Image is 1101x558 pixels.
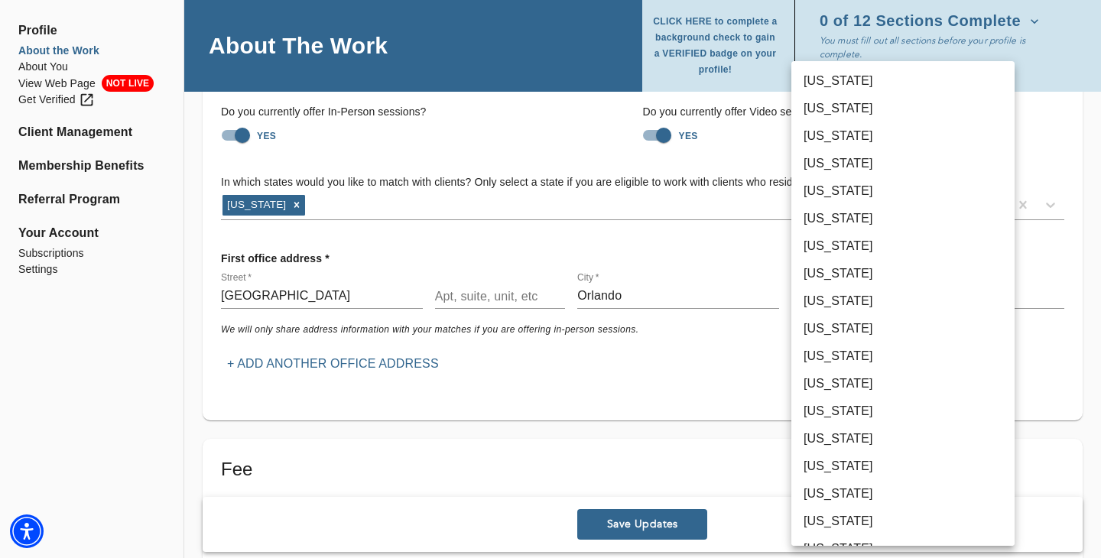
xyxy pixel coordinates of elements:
[791,95,1015,122] li: [US_STATE]
[791,150,1015,177] li: [US_STATE]
[791,480,1015,508] li: [US_STATE]
[791,122,1015,150] li: [US_STATE]
[791,342,1015,370] li: [US_STATE]
[791,205,1015,232] li: [US_STATE]
[10,514,44,548] div: Accessibility Menu
[791,508,1015,535] li: [US_STATE]
[791,177,1015,205] li: [US_STATE]
[791,260,1015,287] li: [US_STATE]
[791,397,1015,425] li: [US_STATE]
[791,370,1015,397] li: [US_STATE]
[791,315,1015,342] li: [US_STATE]
[791,67,1015,95] li: [US_STATE]
[791,425,1015,453] li: [US_STATE]
[791,287,1015,315] li: [US_STATE]
[791,453,1015,480] li: [US_STATE]
[791,232,1015,260] li: [US_STATE]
